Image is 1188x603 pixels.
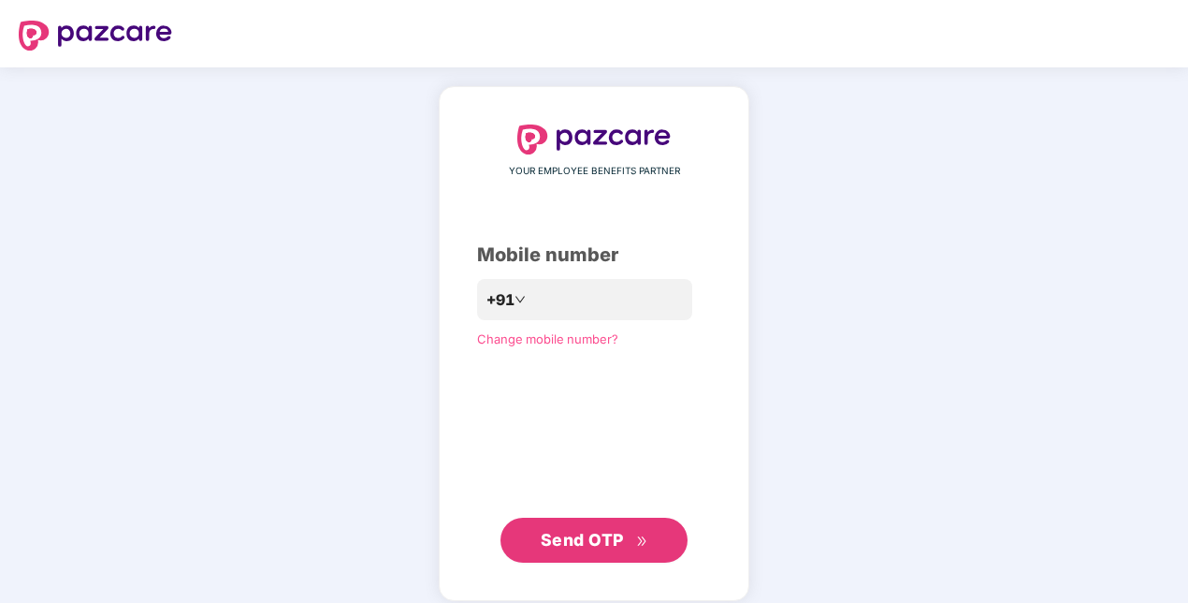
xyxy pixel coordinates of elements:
span: +91 [486,288,514,312]
a: Change mobile number? [477,331,618,346]
span: double-right [636,536,648,548]
img: logo [19,21,172,51]
div: Mobile number [477,241,711,270]
span: Send OTP [541,530,624,550]
span: YOUR EMPLOYEE BENEFITS PARTNER [509,164,680,179]
img: logo [517,125,671,154]
button: Send OTPdouble-right [500,518,688,563]
span: down [514,294,526,305]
